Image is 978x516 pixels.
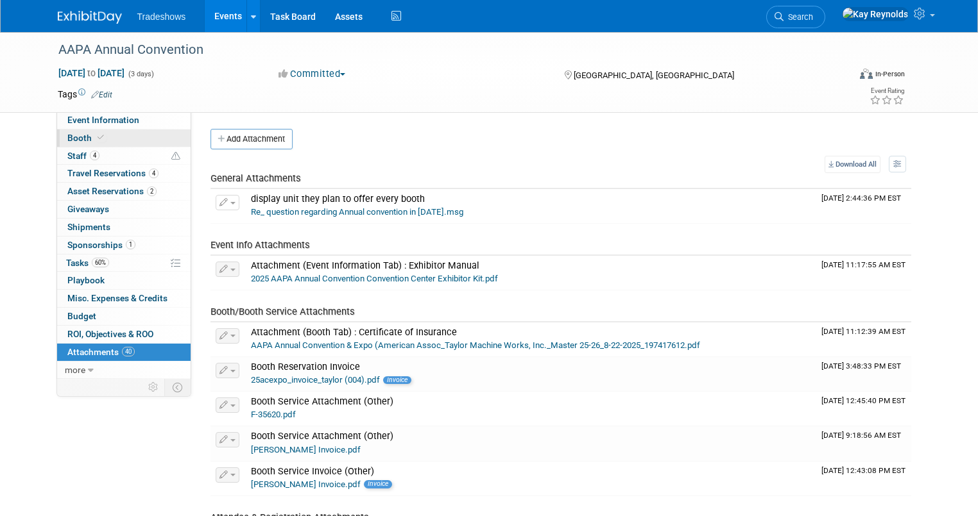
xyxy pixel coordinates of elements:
button: Committed [274,67,350,81]
td: Upload Timestamp [816,189,911,224]
span: [GEOGRAPHIC_DATA], [GEOGRAPHIC_DATA] [574,71,734,80]
span: Misc. Expenses & Credits [67,293,167,303]
a: [PERSON_NAME] Invoice.pdf [251,479,361,489]
span: Attachment (Booth Tab) : Certificate of Insurance [251,327,457,338]
a: ROI, Objectives & ROO [57,326,191,343]
span: Shipments [67,222,110,232]
a: Staff4 [57,147,191,165]
span: Event Information [67,115,139,125]
span: Attachments [67,347,135,357]
div: Event Format [780,67,905,86]
span: Upload Timestamp [821,260,905,269]
span: Invoice [383,376,411,385]
a: AAPA Annual Convention & Expo (American Assoc_Taylor Machine Works, Inc._Master 25-26_8-22-2025_1... [251,340,700,350]
span: Invoice [364,480,392,488]
td: Upload Timestamp [816,322,911,357]
a: Event Information [57,112,191,129]
td: Toggle Event Tabs [164,379,191,395]
a: Asset Reservations2 [57,183,191,200]
span: Booth [67,133,107,143]
span: 2 [147,187,157,196]
div: Event Rating [870,88,904,94]
a: Budget [57,308,191,325]
td: Tags [58,88,112,101]
span: 4 [90,151,99,160]
div: AAPA Annual Convention [54,38,833,62]
span: Booth Service Invoice (Other) [251,466,374,477]
span: Staff [67,151,99,161]
td: Upload Timestamp [816,392,911,426]
span: (3 days) [127,70,154,78]
td: Upload Timestamp [816,462,911,496]
span: Playbook [67,275,105,285]
a: Giveaways [57,201,191,218]
span: Booth Reservation Invoice [251,362,360,372]
span: Tasks [66,258,109,268]
span: 40 [122,347,135,356]
span: Potential Scheduling Conflict -- at least one attendee is tagged in another overlapping event. [171,151,180,162]
span: ROI, Objectives & ROO [67,329,153,339]
span: to [85,68,98,78]
div: In-Person [875,69,905,79]
span: Search [784,12,813,22]
span: Booth Service Attachment (Other) [251,431,393,442]
td: Upload Timestamp [816,426,911,461]
span: more [65,365,85,375]
td: Upload Timestamp [816,357,911,392]
a: F-35620.pdf [251,410,296,419]
span: Upload Timestamp [821,362,901,370]
span: Giveaways [67,204,109,214]
span: [DATE] [DATE] [58,67,125,79]
img: Kay Reynolds [842,7,909,21]
i: Booth reservation complete [98,134,104,141]
a: Playbook [57,272,191,289]
span: Upload Timestamp [821,194,901,203]
span: Tradeshows [137,12,186,22]
span: Upload Timestamp [821,466,905,475]
span: Upload Timestamp [821,327,905,336]
a: 2025 AAPA Annual Convention Convention Center Exhibitor Kit.pdf [251,274,498,283]
span: Upload Timestamp [821,431,901,440]
span: Travel Reservations [67,168,159,178]
img: ExhibitDay [58,11,122,24]
a: Search [766,6,825,28]
a: [PERSON_NAME] Invoice.pdf [251,445,361,454]
span: display unit they plan to offer every booth [251,194,425,204]
span: Event Info Attachments [210,239,310,251]
td: Personalize Event Tab Strip [142,379,165,395]
span: Booth/Booth Service Attachments [210,306,355,317]
span: Booth Service Attachment (Other) [251,396,393,407]
img: Format-Inperson.png [860,69,873,79]
a: Attachments40 [57,344,191,361]
a: Travel Reservations4 [57,165,191,182]
a: Re_ question regarding Annual convention in [DATE].msg [251,207,463,217]
span: Upload Timestamp [821,396,905,405]
span: Sponsorships [67,240,135,250]
a: Edit [91,90,112,99]
a: Shipments [57,219,191,236]
span: 4 [149,169,159,178]
a: 25acexpo_invoice_taylor (004).pdf [251,375,380,385]
span: 1 [126,240,135,249]
a: Download All [825,156,880,173]
a: Misc. Expenses & Credits [57,290,191,307]
span: Asset Reservations [67,186,157,196]
span: Attachment (Event Information Tab) : Exhibitor Manual [251,260,479,271]
a: Tasks60% [57,254,191,272]
button: Add Attachment [210,129,293,149]
span: General Attachments [210,172,301,184]
a: Booth [57,129,191,147]
span: Budget [67,311,96,321]
span: 60% [92,258,109,267]
td: Upload Timestamp [816,256,911,290]
a: Sponsorships1 [57,237,191,254]
a: more [57,362,191,379]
